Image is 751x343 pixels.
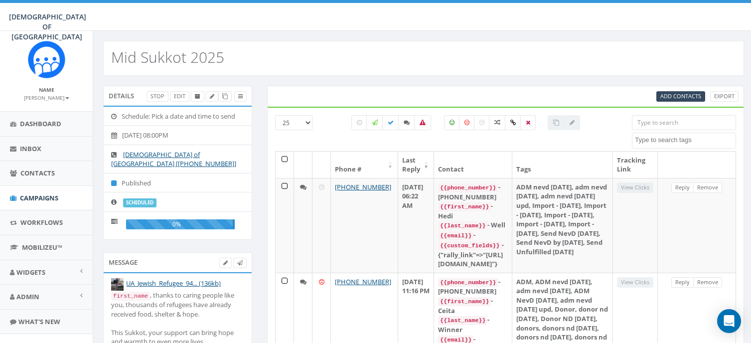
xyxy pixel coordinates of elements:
[438,201,507,220] div: - Hedi
[126,279,221,288] a: UA_Jewish_Refugee_94... (136kb)
[9,12,86,41] span: [DEMOGRAPHIC_DATA] OF [GEOGRAPHIC_DATA]
[656,91,705,102] a: Add Contacts
[24,93,69,102] a: [PERSON_NAME]
[351,115,367,130] label: Pending
[671,277,694,288] a: Reply
[438,240,507,269] div: - {"rally_link"=>"[URL][DOMAIN_NAME]"}
[632,115,736,130] input: Type to search
[20,169,55,177] span: Contacts
[222,92,228,100] span: Clone Campaign
[671,182,694,193] a: Reply
[237,259,243,266] span: Send Test Message
[24,94,69,101] small: [PERSON_NAME]
[111,292,150,301] code: first_name
[710,91,739,102] a: Export
[489,115,506,130] label: Mixed
[104,173,252,193] li: Published
[195,92,200,100] span: Archive Campaign
[111,180,122,186] i: Published
[16,268,45,277] span: Widgets
[223,259,228,266] span: Edit Campaign Body
[438,220,507,230] div: - Well
[123,198,156,207] label: scheduled
[459,115,475,130] label: Negative
[438,230,507,240] div: -
[693,182,722,193] a: Remove
[20,193,58,202] span: Campaigns
[635,136,736,145] textarea: Search
[414,115,431,130] label: Bounced
[438,221,487,230] code: {{last_name}}
[147,91,168,102] a: Stop
[438,231,473,240] code: {{email}}
[505,115,521,130] label: Link Clicked
[20,144,41,153] span: Inbox
[111,49,224,65] h2: Mid Sukkot 2025
[104,125,252,145] li: [DATE] 08:00PM
[660,92,701,100] span: CSV files only
[438,183,498,192] code: {{phone_number}}
[103,86,252,106] div: Details
[28,41,65,78] img: Rally_Corp_Icon.png
[20,119,61,128] span: Dashboard
[111,113,122,120] i: Schedule: Pick a date and time to send
[438,278,498,287] code: {{phone_number}}
[660,92,701,100] span: Add Contacts
[512,178,613,273] td: ADM nevd [DATE], adm nevd [DATE], adm nevd [DATE] upd, Import - [DATE], Import - [DATE], Import -...
[438,315,507,334] div: - Winner
[438,241,501,250] code: {{custom_fields}}
[111,150,236,169] a: [DEMOGRAPHIC_DATA] of [GEOGRAPHIC_DATA] [[PHONE_NUMBER]]
[717,309,741,333] div: Open Intercom Messenger
[434,152,512,178] th: Contact
[438,202,491,211] code: {{first_name}}
[335,182,391,191] a: [PHONE_NUMBER]
[335,277,391,286] a: [PHONE_NUMBER]
[438,277,507,296] div: - [PHONE_NUMBER]
[104,107,252,126] li: Schedule: Pick a date and time to send
[238,92,243,100] span: View Campaign Delivery Statistics
[438,296,507,315] div: - Ceita
[382,115,399,130] label: Delivered
[613,152,658,178] th: Tracking Link
[103,252,252,272] div: Message
[170,91,189,102] a: Edit
[474,115,490,130] label: Neutral
[18,317,60,326] span: What's New
[438,316,487,325] code: {{last_name}}
[16,292,39,301] span: Admin
[20,218,63,227] span: Workflows
[366,115,383,130] label: Sending
[210,92,214,100] span: Edit Campaign Title
[398,115,415,130] label: Replied
[398,152,434,178] th: Last Reply: activate to sort column ascending
[438,182,507,201] div: - [PHONE_NUMBER]
[126,219,235,229] div: 0%
[512,152,613,178] th: Tags
[22,243,62,252] span: MobilizeU™
[438,297,491,306] code: {{first_name}}
[398,178,434,273] td: [DATE] 06:22 AM
[39,86,54,93] small: Name
[693,277,722,288] a: Remove
[331,152,398,178] th: Phone #: activate to sort column ascending
[520,115,536,130] label: Removed
[444,115,460,130] label: Positive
